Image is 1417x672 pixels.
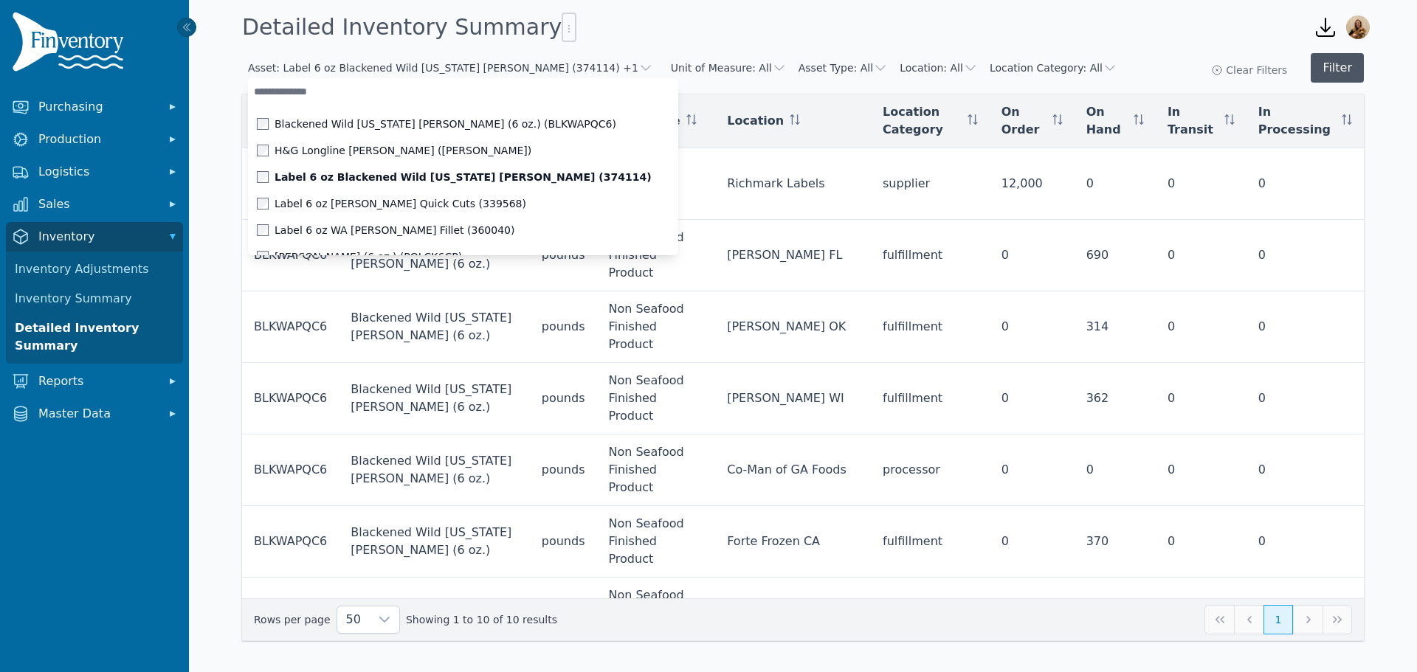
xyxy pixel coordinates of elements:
[9,314,180,361] a: Detailed Inventory Summary
[715,578,871,649] td: Home Port Fulfillment
[6,92,183,122] button: Purchasing
[596,291,715,363] td: Non Seafood Finished Product
[6,125,183,154] button: Production
[339,434,529,506] td: Blackened Wild [US_STATE] [PERSON_NAME] (6 oz.)
[1001,246,1063,264] div: 0
[38,373,156,390] span: Reports
[38,405,156,423] span: Master Data
[871,434,990,506] td: processor
[715,220,871,291] td: [PERSON_NAME] FL
[596,434,715,506] td: Non Seafood Finished Product
[596,363,715,434] td: Non Seafood Finished Product
[1258,461,1352,479] div: 0
[871,291,990,363] td: fulfillment
[871,148,990,220] td: supplier
[1311,53,1364,83] button: Filter
[1001,461,1063,479] div: 0
[1001,318,1063,336] div: 0
[275,196,526,211] span: Label 6 oz [PERSON_NAME] Quick Cuts (339568)
[1346,15,1370,39] img: Caroline Rosenfeld
[248,111,678,350] ul: Asset: Label 6 oz Blackened Wild [US_STATE] [PERSON_NAME] (374114) +1
[1086,175,1144,193] div: 0
[596,220,715,291] td: Non Seafood Finished Product
[1168,318,1235,336] div: 0
[242,506,339,578] td: BLKWAPQC6
[715,434,871,506] td: Co-Man of GA Foods
[727,112,784,130] span: Location
[275,170,652,184] span: Label 6 oz Blackened Wild [US_STATE] [PERSON_NAME] (374114)
[883,103,962,139] span: Location Category
[1001,103,1047,139] span: On Order
[339,220,529,291] td: Blackened Wild [US_STATE] [PERSON_NAME] (6 oz.)
[871,220,990,291] td: fulfillment
[242,578,339,649] td: BLKWAPQC6
[1001,533,1063,550] div: 0
[9,284,180,314] a: Inventory Summary
[715,291,871,363] td: [PERSON_NAME] OK
[596,578,715,649] td: Non Seafood Finished Product
[1211,63,1287,77] button: Clear Filters
[1168,389,1235,407] div: 0
[242,363,339,434] td: BLKWAPQC6
[9,254,180,284] a: Inventory Adjustments
[339,578,529,649] td: Blackened Wild [US_STATE] [PERSON_NAME] (6 oz.)
[1258,389,1352,407] div: 0
[871,506,990,578] td: fulfillment
[799,60,888,75] button: Asset Type: All
[337,606,370,633] span: Rows per page
[1001,175,1063,193] div: 12,000
[339,506,529,578] td: Blackened Wild [US_STATE] [PERSON_NAME] (6 oz.)
[38,195,156,213] span: Sales
[38,98,156,116] span: Purchasing
[715,506,871,578] td: Forte Frozen CA
[530,578,597,649] td: pounds
[1258,533,1352,550] div: 0
[38,131,156,148] span: Production
[1258,103,1336,139] span: In Processing
[6,367,183,396] button: Reports
[339,291,529,363] td: Blackened Wild [US_STATE] [PERSON_NAME] (6 oz.)
[248,78,678,105] input: Asset: Label 6 oz Blackened Wild [US_STATE] [PERSON_NAME] (374114) +1
[990,60,1117,75] button: Location Category: All
[1086,461,1144,479] div: 0
[530,291,597,363] td: pounds
[242,434,339,506] td: BLKWAPQC6
[530,506,597,578] td: pounds
[871,363,990,434] td: fulfillment
[1258,246,1352,264] div: 0
[275,117,616,131] span: Blackened Wild [US_STATE] [PERSON_NAME] (6 oz.) (BLKWAPQC6)
[1086,103,1128,139] span: On Hand
[242,148,339,220] td: 374114
[1168,461,1235,479] div: 0
[6,157,183,187] button: Logistics
[38,163,156,181] span: Logistics
[1168,103,1218,139] span: In Transit
[530,220,597,291] td: pounds
[242,13,576,42] h1: Detailed Inventory Summary
[1086,533,1144,550] div: 370
[12,12,130,77] img: Finventory
[248,60,653,75] button: Asset: Label 6 oz Blackened Wild [US_STATE] [PERSON_NAME] (374114) +1
[596,506,715,578] td: Non Seafood Finished Product
[339,363,529,434] td: Blackened Wild [US_STATE] [PERSON_NAME] (6 oz.)
[242,220,339,291] td: BLKWAPQC6
[6,190,183,219] button: Sales
[1258,318,1352,336] div: 0
[1168,246,1235,264] div: 0
[6,399,183,429] button: Master Data
[871,578,990,649] td: fulfillment
[6,222,183,252] button: Inventory
[1168,533,1235,550] div: 0
[1263,605,1293,634] button: Page 1
[242,291,339,363] td: BLKWAPQC6
[1086,318,1144,336] div: 314
[1086,246,1144,264] div: 690
[275,223,514,238] span: Label 6 oz WA [PERSON_NAME] Fillet (360040)
[406,612,557,627] span: Showing 1 to 10 of 10 results
[671,60,787,75] button: Unit of Measure: All
[275,249,462,264] span: [PERSON_NAME] (6 oz.) (POLCK6CP)
[1258,175,1352,193] div: 0
[900,60,978,75] button: Location: All
[1168,175,1235,193] div: 0
[1001,389,1063,407] div: 0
